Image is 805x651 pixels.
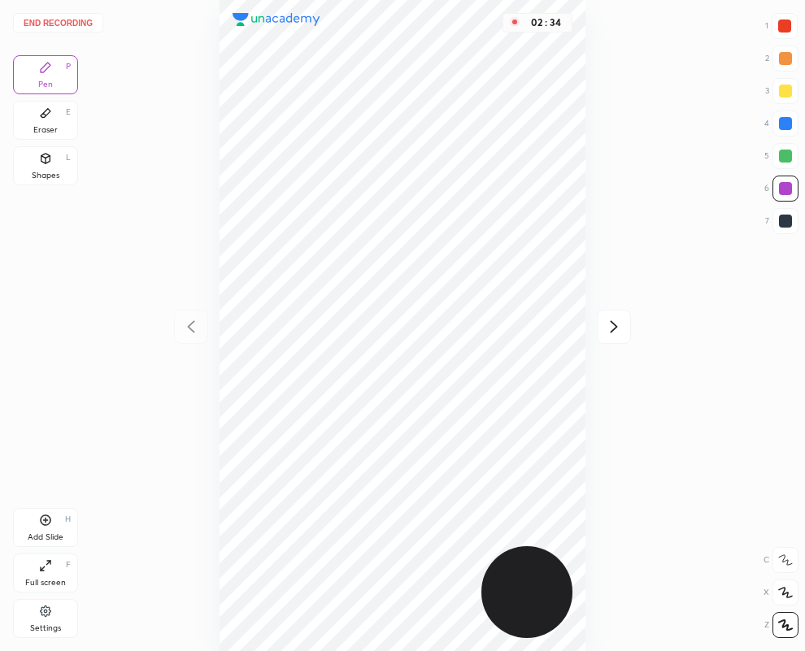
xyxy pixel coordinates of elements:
[66,63,71,71] div: P
[28,533,63,541] div: Add Slide
[764,579,798,605] div: X
[66,154,71,162] div: L
[65,515,71,523] div: H
[764,612,798,638] div: Z
[764,111,798,137] div: 4
[765,13,798,39] div: 1
[66,561,71,569] div: F
[30,624,61,632] div: Settings
[32,171,59,180] div: Shapes
[233,13,320,26] img: logo.38c385cc.svg
[66,108,71,116] div: E
[765,78,798,104] div: 3
[38,80,53,89] div: Pen
[13,13,103,33] button: End recording
[764,176,798,202] div: 6
[765,46,798,72] div: 2
[33,126,58,134] div: Eraser
[765,208,798,234] div: 7
[25,579,66,587] div: Full screen
[764,143,798,169] div: 5
[526,17,565,28] div: 02 : 34
[764,547,798,573] div: C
